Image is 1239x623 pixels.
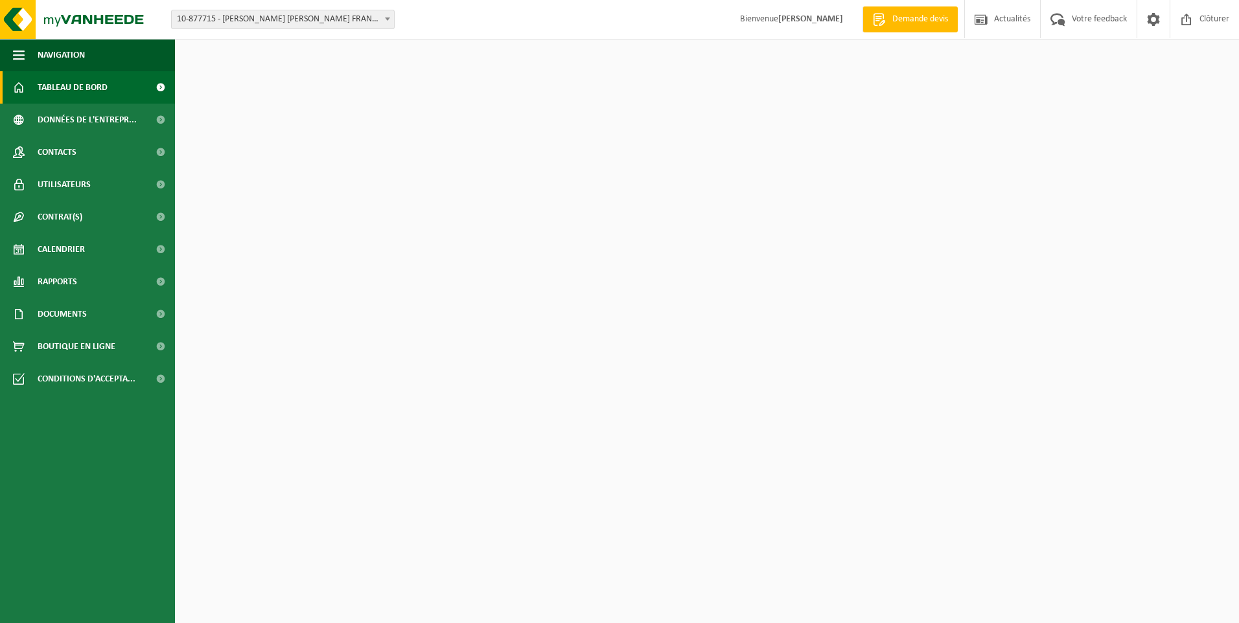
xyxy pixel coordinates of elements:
span: Documents [38,298,87,330]
span: Demande devis [889,13,951,26]
span: Navigation [38,39,85,71]
span: Contacts [38,136,76,168]
span: Calendrier [38,233,85,266]
span: 10-877715 - ADLER PELZER FRANCE WEST - MORNAC [172,10,394,28]
span: Utilisateurs [38,168,91,201]
span: Contrat(s) [38,201,82,233]
strong: [PERSON_NAME] [778,14,843,24]
span: Rapports [38,266,77,298]
span: 10-877715 - ADLER PELZER FRANCE WEST - MORNAC [171,10,395,29]
span: Tableau de bord [38,71,108,104]
a: Demande devis [863,6,958,32]
span: Conditions d'accepta... [38,363,135,395]
span: Données de l'entrepr... [38,104,137,136]
span: Boutique en ligne [38,330,115,363]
